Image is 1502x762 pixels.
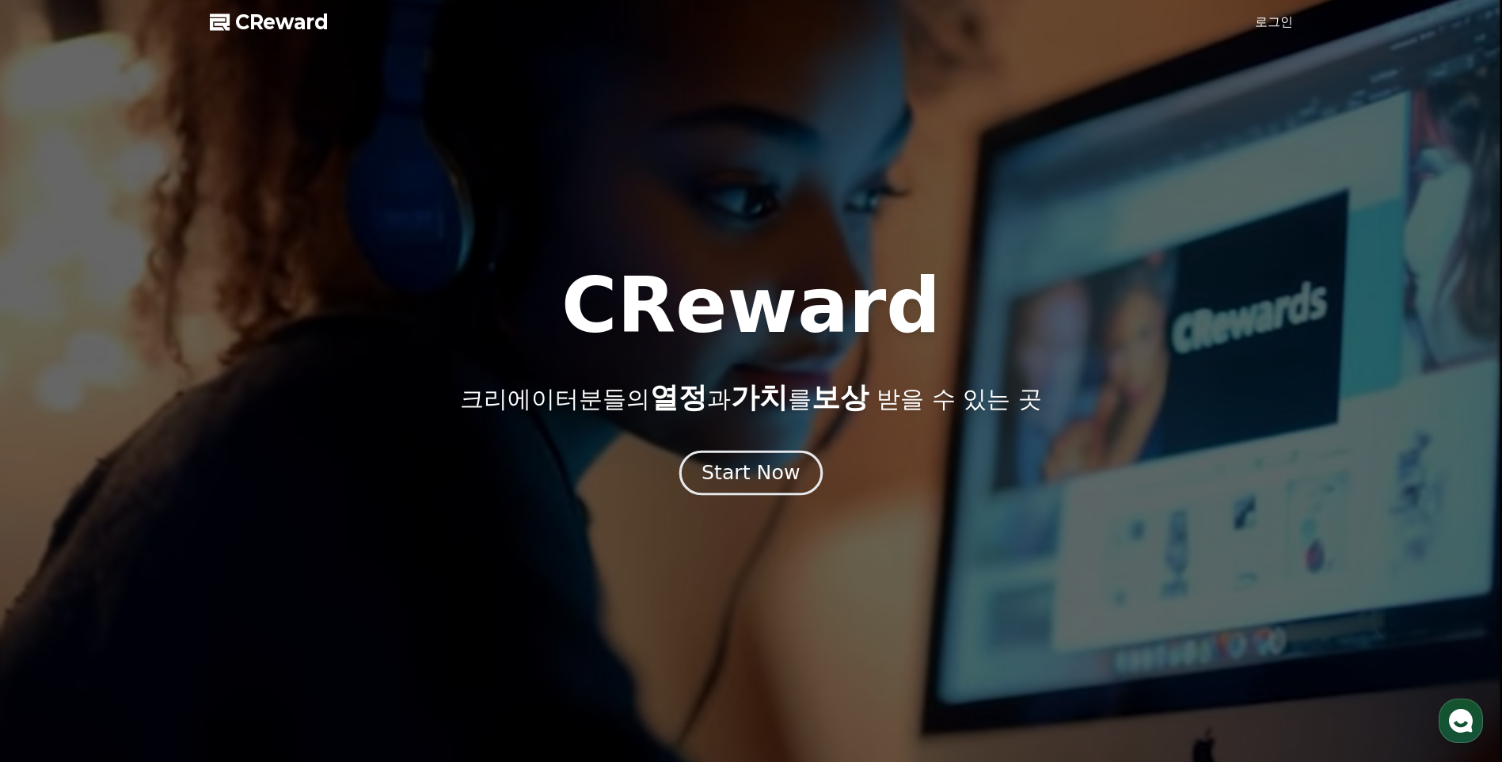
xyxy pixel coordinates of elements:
a: 대화 [105,502,204,542]
span: 설정 [245,526,264,539]
span: 대화 [145,527,164,539]
a: 설정 [204,502,304,542]
span: CReward [235,10,329,35]
span: 가치 [731,381,788,413]
a: 로그인 [1255,13,1293,32]
span: 홈 [50,526,59,539]
a: 홈 [5,502,105,542]
span: 열정 [650,381,707,413]
div: Start Now [702,459,800,486]
button: Start Now [679,451,823,496]
a: Start Now [683,467,819,482]
p: 크리에이터분들의 과 를 받을 수 있는 곳 [460,382,1041,413]
span: 보상 [812,381,869,413]
a: CReward [210,10,329,35]
h1: CReward [561,268,941,344]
